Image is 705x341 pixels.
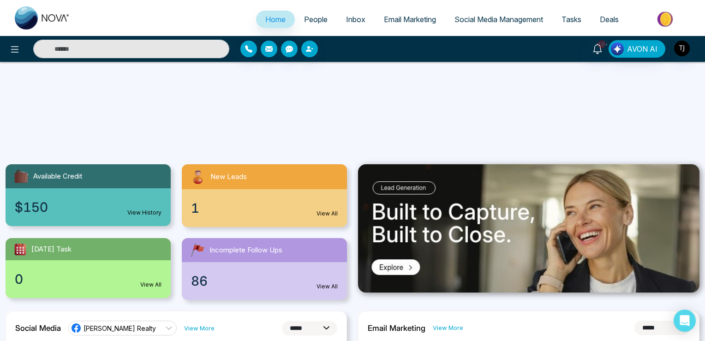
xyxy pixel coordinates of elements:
[13,242,28,257] img: todayTask.svg
[368,323,425,333] h2: Email Marketing
[295,11,337,28] a: People
[346,15,365,24] span: Inbox
[13,168,30,185] img: availableCredit.svg
[265,15,286,24] span: Home
[15,269,23,289] span: 0
[611,42,624,55] img: Lead Flow
[15,6,70,30] img: Nova CRM Logo
[454,15,543,24] span: Social Media Management
[433,323,463,332] a: View More
[15,197,48,217] span: $150
[304,15,328,24] span: People
[674,310,696,332] div: Open Intercom Messenger
[127,209,161,217] a: View History
[600,15,619,24] span: Deals
[189,168,207,185] img: newLeads.svg
[317,209,338,218] a: View All
[84,324,156,333] span: [PERSON_NAME] Realty
[317,282,338,291] a: View All
[358,164,699,293] img: .
[256,11,295,28] a: Home
[33,171,82,182] span: Available Credit
[591,11,628,28] a: Deals
[445,11,552,28] a: Social Media Management
[176,164,352,227] a: New Leads1View All
[15,323,61,333] h2: Social Media
[191,198,199,218] span: 1
[586,40,609,56] a: 10+
[209,245,282,256] span: Incomplete Follow Ups
[337,11,375,28] a: Inbox
[674,41,690,56] img: User Avatar
[552,11,591,28] a: Tasks
[31,244,72,255] span: [DATE] Task
[384,15,436,24] span: Email Marketing
[184,324,215,333] a: View More
[140,281,161,289] a: View All
[176,238,352,300] a: Incomplete Follow Ups86View All
[562,15,581,24] span: Tasks
[191,271,208,291] span: 86
[633,9,699,30] img: Market-place.gif
[375,11,445,28] a: Email Marketing
[210,172,247,182] span: New Leads
[597,40,606,48] span: 10+
[609,40,665,58] button: AVON AI
[189,242,206,258] img: followUps.svg
[627,43,657,54] span: AVON AI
